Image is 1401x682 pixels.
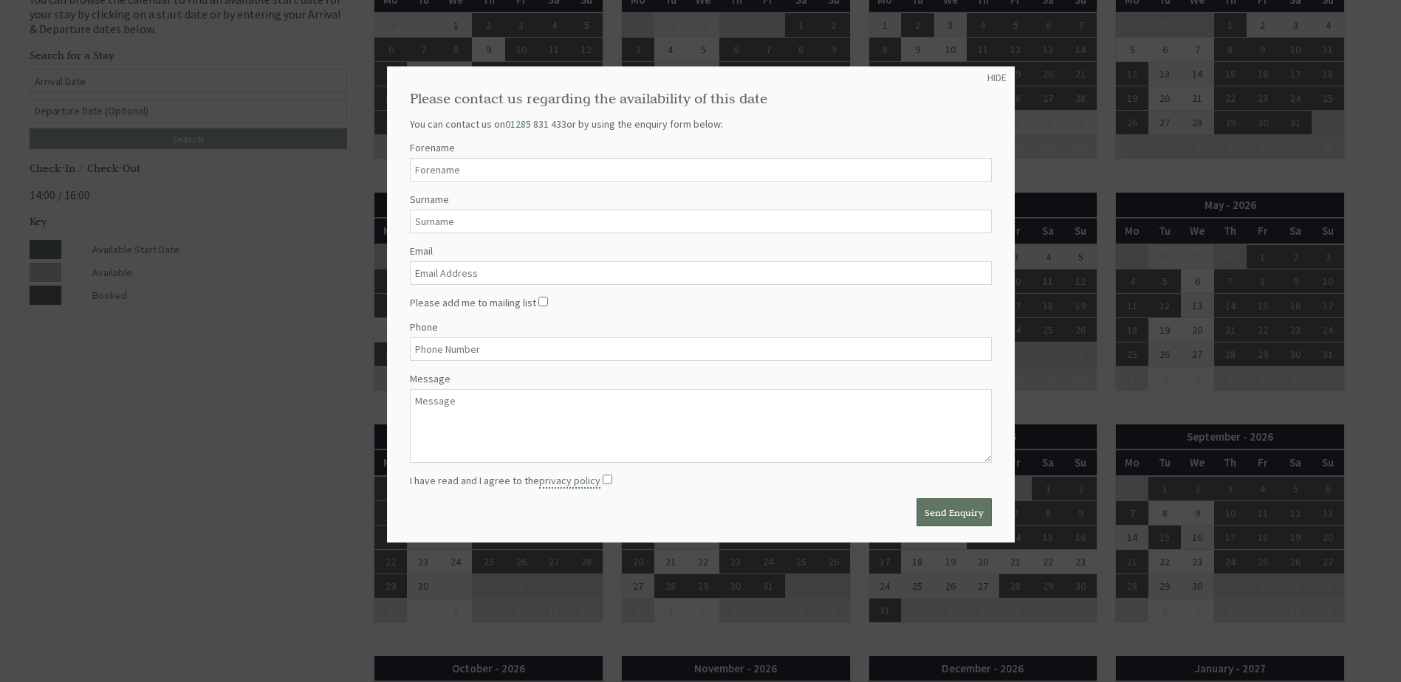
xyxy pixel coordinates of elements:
label: Message [410,372,992,385]
p: You can contact us on or by using the enquiry form below: [410,117,992,131]
button: Send Enquiry [917,498,992,526]
input: Phone Number [410,337,992,361]
input: Email Address [410,261,992,285]
label: Please add me to mailing list [410,296,536,309]
label: Surname [410,193,992,206]
a: 01285 831 433 [505,117,566,131]
a: HIDE [987,71,1007,84]
h2: Please contact us regarding the availability of this date [410,89,992,107]
input: Surname [410,210,992,233]
a: privacy policy [539,474,600,489]
label: Email [410,244,992,258]
input: Forename [410,158,992,182]
label: I have read and I agree to the [410,474,600,487]
label: Phone [410,320,992,334]
label: Forename [410,141,992,154]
